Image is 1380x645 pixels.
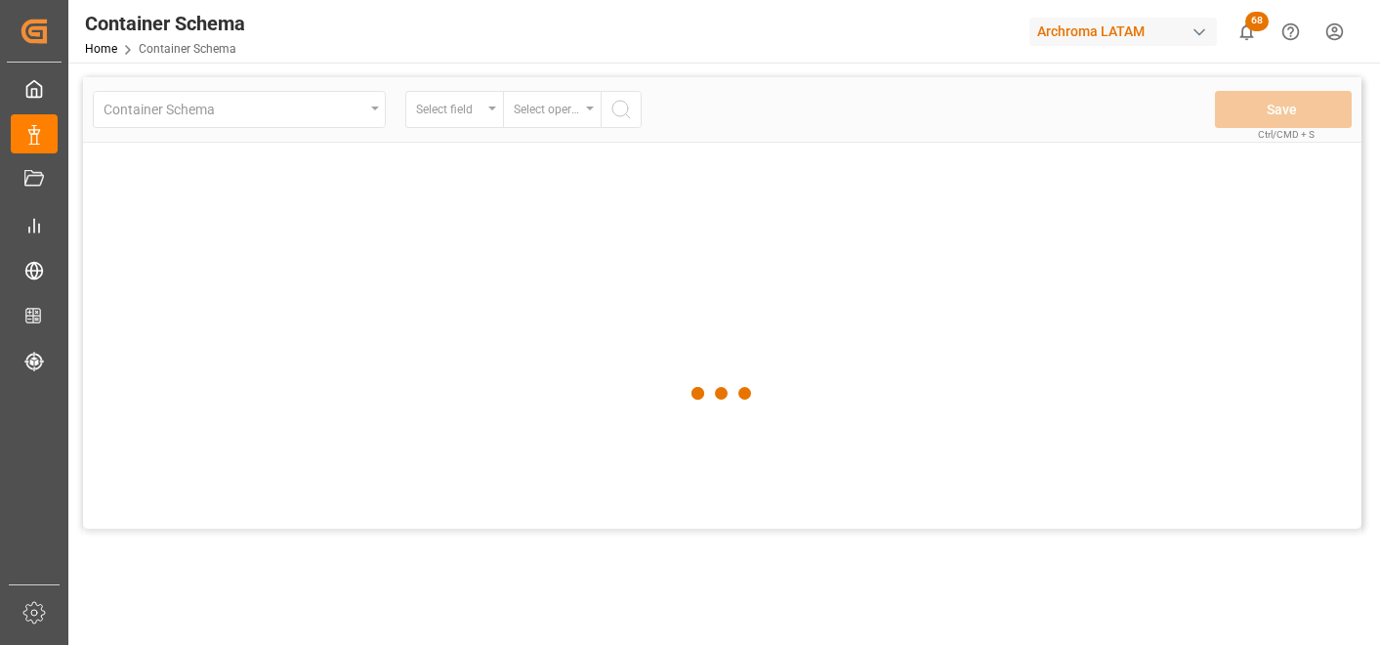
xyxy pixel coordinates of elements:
[1029,18,1217,46] div: Archroma LATAM
[1269,10,1313,54] button: Help Center
[85,42,117,56] a: Home
[1245,12,1269,31] span: 68
[1225,10,1269,54] button: show 68 new notifications
[85,9,245,38] div: Container Schema
[1029,13,1225,50] button: Archroma LATAM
